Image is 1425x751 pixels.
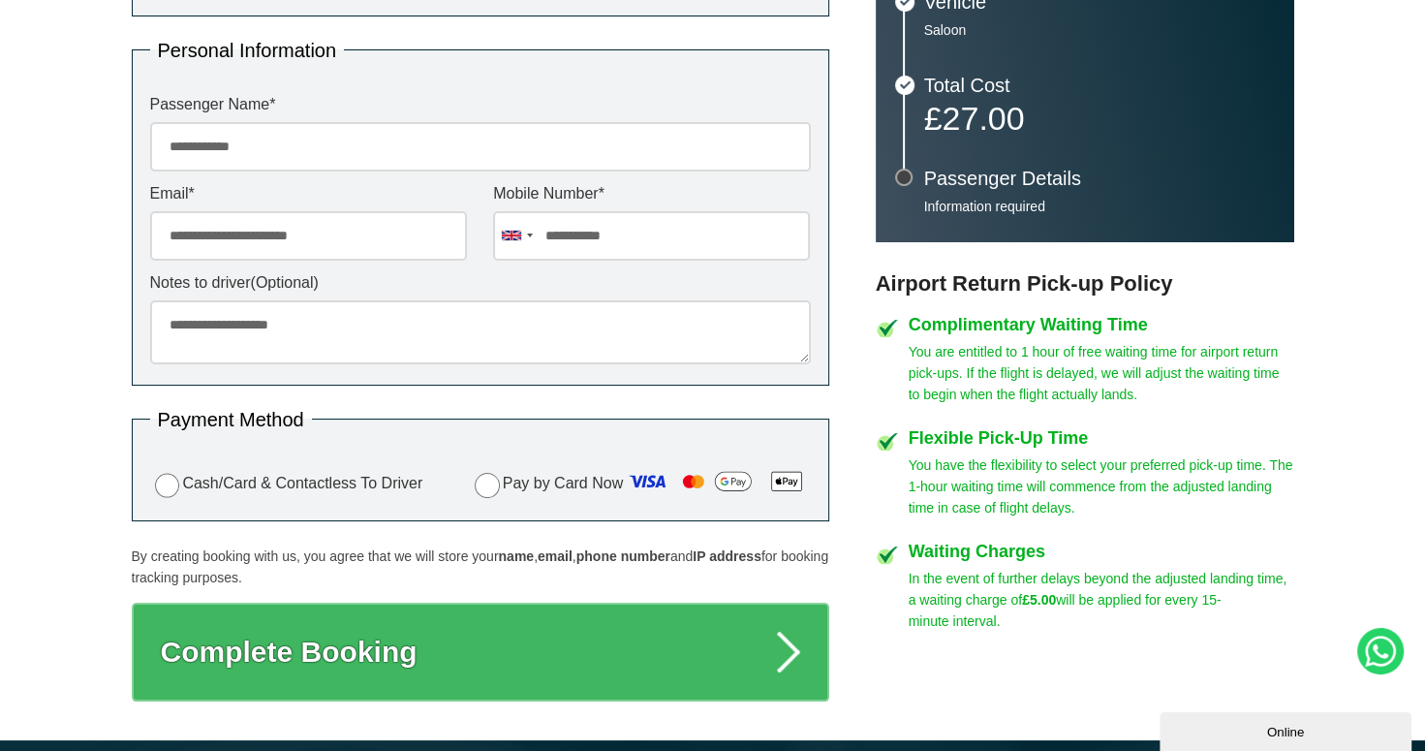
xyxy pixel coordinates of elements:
h4: Waiting Charges [909,543,1294,560]
p: Information required [924,198,1275,215]
legend: Payment Method [150,410,312,429]
strong: name [498,548,534,564]
label: Cash/Card & Contactless To Driver [150,470,423,498]
span: 27.00 [942,100,1024,137]
label: Passenger Name [150,97,811,112]
button: Complete Booking [132,603,829,702]
h3: Passenger Details [924,169,1275,188]
h4: Complimentary Waiting Time [909,316,1294,333]
strong: IP address [693,548,761,564]
h3: Airport Return Pick-up Policy [876,271,1294,297]
strong: £5.00 [1022,592,1056,608]
label: Mobile Number [493,186,810,202]
p: You are entitled to 1 hour of free waiting time for airport return pick-ups. If the flight is del... [909,341,1294,405]
p: In the event of further delays beyond the adjusted landing time, a waiting charge of will be appl... [909,568,1294,632]
label: Pay by Card Now [470,466,811,503]
label: Email [150,186,467,202]
h4: Flexible Pick-Up Time [909,429,1294,447]
iframe: chat widget [1160,708,1415,751]
label: Notes to driver [150,275,811,291]
p: You have the flexibility to select your preferred pick-up time. The 1-hour waiting time will comm... [909,454,1294,518]
p: Saloon [924,21,1275,39]
p: By creating booking with us, you agree that we will store your , , and for booking tracking purpo... [132,546,829,588]
legend: Personal Information [150,41,345,60]
h3: Total Cost [924,76,1275,95]
strong: email [538,548,573,564]
strong: phone number [576,548,670,564]
span: (Optional) [251,274,319,291]
input: Pay by Card Now [475,473,500,498]
div: United Kingdom: +44 [494,212,539,260]
input: Cash/Card & Contactless To Driver [155,473,180,498]
p: £ [924,105,1275,132]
